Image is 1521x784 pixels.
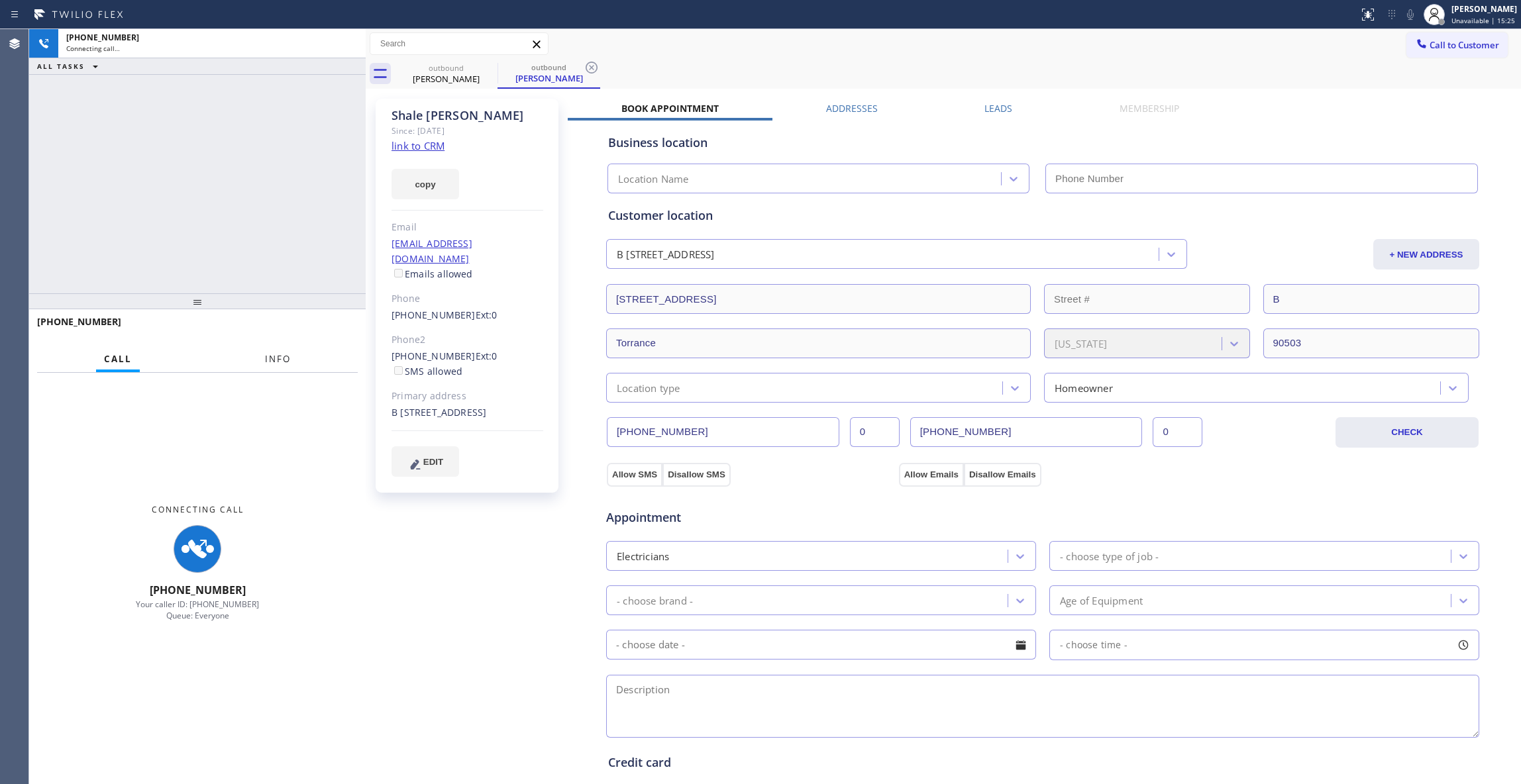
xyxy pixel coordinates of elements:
[1044,284,1250,314] input: Street #
[1451,3,1517,15] div: [PERSON_NAME]
[392,446,459,477] button: EDIT
[476,350,498,362] span: Ext: 0
[1401,5,1420,24] button: Mute
[850,417,900,447] input: Ext.
[1153,417,1202,447] input: Ext. 2
[392,268,473,280] label: Emails allowed
[607,417,839,447] input: Phone Number
[392,220,543,235] div: Email
[1430,39,1499,51] span: Call to Customer
[394,366,403,375] input: SMS allowed
[606,284,1031,314] input: Address
[617,247,715,262] div: B [STREET_ADDRESS]
[899,463,964,487] button: Allow Emails
[606,509,896,526] span: Appointment
[1406,32,1508,58] button: Call to Customer
[1373,239,1479,269] button: + NEW ADDRESS
[66,32,139,43] span: [PHONE_NUMBER]
[392,139,445,152] a: link to CRM
[1120,102,1179,115] label: Membership
[392,389,543,404] div: Primary address
[29,58,111,74] button: ALL TASKS
[370,33,548,54] input: Search
[392,291,543,307] div: Phone
[423,457,443,467] span: EDIT
[37,62,85,71] span: ALL TASKS
[96,346,140,372] button: Call
[37,315,121,328] span: [PHONE_NUMBER]
[1060,548,1159,563] div: - choose type of job -
[392,332,543,348] div: Phone2
[1060,638,1128,651] span: - choose time -
[392,309,476,321] a: [PHONE_NUMBER]
[257,346,299,372] button: Info
[1060,593,1143,608] div: Age of Equipment
[66,44,120,53] span: Connecting call…
[499,72,599,84] div: [PERSON_NAME]
[392,365,462,377] label: SMS allowed
[499,62,599,72] div: outbound
[1045,164,1478,193] input: Phone Number
[606,630,1036,660] input: - choose date -
[1263,328,1480,358] input: ZIP
[392,123,543,138] div: Since: [DATE]
[964,463,1041,487] button: Disallow Emails
[136,599,259,621] span: Your caller ID: [PHONE_NUMBER] Queue: Everyone
[617,548,669,563] div: Electricians
[1263,284,1480,314] input: Apt. #
[392,169,459,199] button: copy
[606,328,1031,358] input: City
[392,350,476,362] a: [PHONE_NUMBER]
[1055,380,1113,395] div: Homeowner
[617,593,693,608] div: - choose brand -
[617,380,680,395] div: Location type
[392,405,543,420] div: B [STREET_ADDRESS]
[394,269,403,277] input: Emails allowed
[607,463,662,487] button: Allow SMS
[621,102,719,115] label: Book Appointment
[392,108,543,123] div: Shale [PERSON_NAME]
[396,59,496,89] div: Shale Parker
[826,102,878,115] label: Addresses
[104,353,132,365] span: Call
[608,207,1477,224] div: Customer location
[910,417,1143,447] input: Phone Number 2
[396,73,496,85] div: [PERSON_NAME]
[1336,417,1479,448] button: CHECK
[392,237,472,265] a: [EMAIL_ADDRESS][DOMAIN_NAME]
[265,353,291,365] span: Info
[984,102,1012,115] label: Leads
[396,63,496,73] div: outbound
[152,504,244,515] span: Connecting Call
[618,171,689,187] div: Location Name
[662,463,731,487] button: Disallow SMS
[150,583,246,597] span: [PHONE_NUMBER]
[499,59,599,87] div: Shale Parker
[1451,16,1515,25] span: Unavailable | 15:25
[608,754,1477,771] div: Credit card
[608,134,1477,152] div: Business location
[476,309,498,321] span: Ext: 0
